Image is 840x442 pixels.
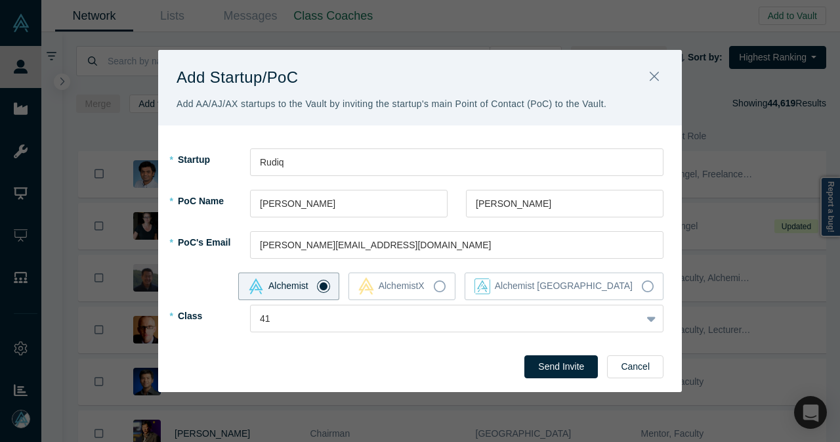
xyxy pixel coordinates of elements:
div: AlchemistX [358,277,425,295]
h1: Add Startup/PoC [177,64,629,112]
label: PoC Name [177,190,250,213]
label: Class [177,305,250,328]
button: Close [640,64,668,92]
div: Alchemist [GEOGRAPHIC_DATA] [474,278,633,294]
img: alchemist_aj Vault Logo [474,278,490,294]
label: Startup [177,148,250,171]
div: Alchemist [248,278,308,294]
img: alchemistx Vault Logo [358,277,374,295]
label: PoC's Email [177,231,250,254]
p: Add AA/AJ/AX startups to the Vault by inviting the startup's main Point of Contact (PoC) to the V... [177,96,606,112]
button: Cancel [607,355,663,378]
img: alchemist Vault Logo [248,278,264,294]
button: Send Invite [524,355,598,378]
